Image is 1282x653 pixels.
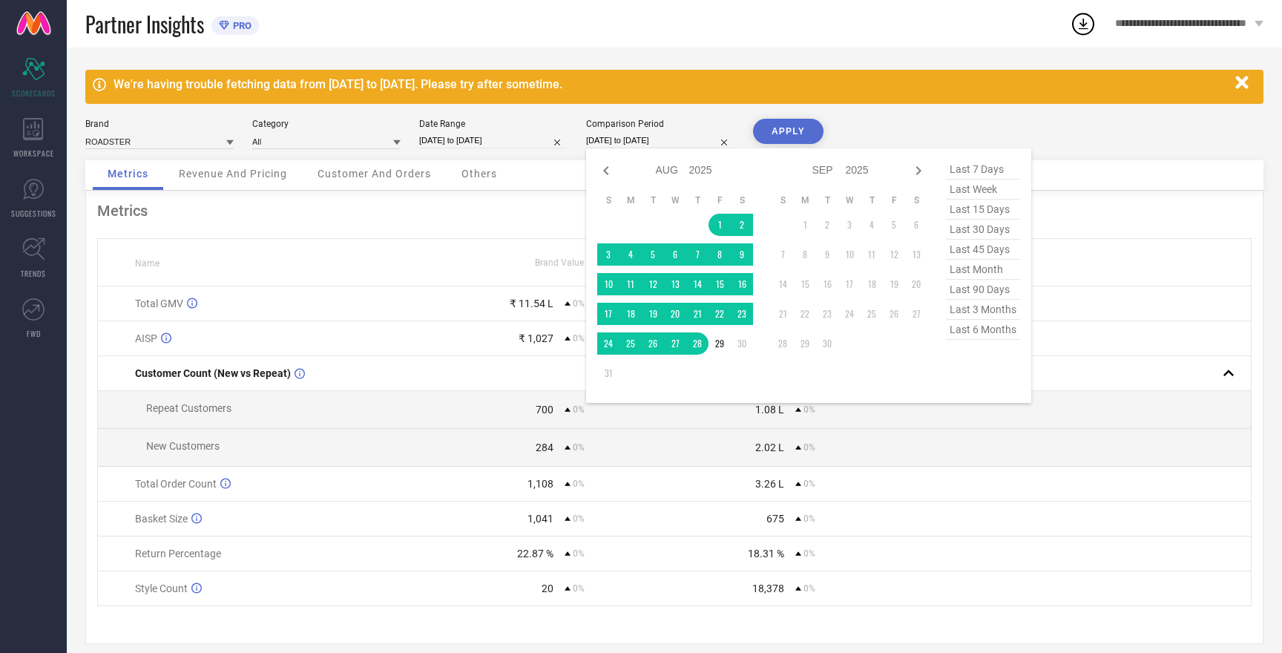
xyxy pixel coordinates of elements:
span: last 3 months [946,300,1020,320]
td: Fri Aug 29 2025 [709,332,731,355]
span: 0% [573,513,585,524]
span: Customer And Orders [318,168,431,180]
td: Sat Aug 02 2025 [731,214,753,236]
td: Fri Sep 19 2025 [883,273,905,295]
span: 0% [573,404,585,415]
input: Select comparison period [586,133,734,148]
div: Date Range [419,119,568,129]
td: Fri Aug 22 2025 [709,303,731,325]
td: Mon Sep 08 2025 [794,243,816,266]
td: Tue Aug 19 2025 [642,303,664,325]
td: Sat Sep 27 2025 [905,303,927,325]
input: Select date range [419,133,568,148]
td: Tue Sep 23 2025 [816,303,838,325]
span: 0% [803,548,815,559]
div: 20 [542,583,553,594]
td: Wed Sep 24 2025 [838,303,861,325]
span: last 15 days [946,200,1020,220]
div: ₹ 1,027 [519,332,553,344]
td: Wed Sep 03 2025 [838,214,861,236]
span: SUGGESTIONS [11,208,56,219]
div: Previous month [597,162,615,180]
th: Wednesday [664,194,686,206]
div: ₹ 11.54 L [510,298,553,309]
div: Metrics [97,202,1252,220]
div: Brand [85,119,234,129]
span: last 6 months [946,320,1020,340]
td: Wed Sep 17 2025 [838,273,861,295]
div: 284 [536,442,553,453]
span: 0% [803,479,815,489]
div: Next month [910,162,927,180]
th: Friday [709,194,731,206]
span: last month [946,260,1020,280]
span: 0% [803,513,815,524]
div: 18,378 [752,583,784,594]
td: Thu Aug 21 2025 [686,303,709,325]
div: We're having trouble fetching data from [DATE] to [DATE]. Please try after sometime. [114,77,1228,91]
td: Mon Aug 11 2025 [619,273,642,295]
span: 0% [573,333,585,344]
td: Wed Aug 13 2025 [664,273,686,295]
div: Category [252,119,401,129]
span: Style Count [135,583,188,594]
td: Sat Aug 30 2025 [731,332,753,355]
span: PRO [229,20,252,31]
span: last 7 days [946,160,1020,180]
span: Total GMV [135,298,183,309]
span: Return Percentage [135,548,221,560]
th: Tuesday [816,194,838,206]
td: Fri Aug 15 2025 [709,273,731,295]
td: Wed Aug 27 2025 [664,332,686,355]
span: TRENDS [21,268,46,279]
td: Sat Aug 09 2025 [731,243,753,266]
td: Thu Sep 11 2025 [861,243,883,266]
td: Mon Sep 22 2025 [794,303,816,325]
div: 1.08 L [755,404,784,416]
th: Friday [883,194,905,206]
td: Tue Sep 16 2025 [816,273,838,295]
span: 0% [573,298,585,309]
td: Thu Aug 14 2025 [686,273,709,295]
div: 22.87 % [517,548,553,560]
span: Name [135,258,160,269]
td: Mon Aug 25 2025 [619,332,642,355]
span: last week [946,180,1020,200]
th: Sunday [772,194,794,206]
td: Sat Aug 16 2025 [731,273,753,295]
span: Repeat Customers [146,402,231,414]
div: 675 [766,513,784,525]
th: Thursday [686,194,709,206]
td: Tue Aug 26 2025 [642,332,664,355]
div: 700 [536,404,553,416]
div: 1,108 [527,478,553,490]
td: Sun Aug 24 2025 [597,332,619,355]
th: Saturday [731,194,753,206]
td: Fri Aug 01 2025 [709,214,731,236]
div: Open download list [1070,10,1097,37]
td: Fri Aug 08 2025 [709,243,731,266]
div: 3.26 L [755,478,784,490]
td: Thu Sep 18 2025 [861,273,883,295]
td: Thu Aug 07 2025 [686,243,709,266]
span: Metrics [108,168,148,180]
span: Brand Value [535,257,584,268]
td: Fri Sep 26 2025 [883,303,905,325]
span: FWD [27,328,41,339]
span: last 30 days [946,220,1020,240]
span: WORKSPACE [13,148,54,159]
span: SCORECARDS [12,88,56,99]
td: Sun Aug 17 2025 [597,303,619,325]
th: Wednesday [838,194,861,206]
span: Basket Size [135,513,188,525]
span: 0% [573,479,585,489]
th: Sunday [597,194,619,206]
th: Monday [794,194,816,206]
td: Tue Sep 02 2025 [816,214,838,236]
td: Sun Aug 31 2025 [597,362,619,384]
td: Wed Aug 20 2025 [664,303,686,325]
span: 0% [573,548,585,559]
td: Sat Aug 23 2025 [731,303,753,325]
th: Saturday [905,194,927,206]
span: Revenue And Pricing [179,168,287,180]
